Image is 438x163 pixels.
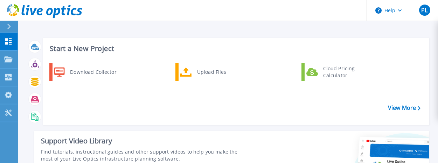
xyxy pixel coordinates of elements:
[388,105,420,111] a: View More
[41,148,246,162] div: Find tutorials, instructional guides and other support videos to help you make the most of your L...
[41,136,246,146] div: Support Video Library
[301,63,373,81] a: Cloud Pricing Calculator
[421,7,427,13] span: PL
[67,65,119,79] div: Download Collector
[49,63,121,81] a: Download Collector
[320,65,371,79] div: Cloud Pricing Calculator
[194,65,245,79] div: Upload Files
[175,63,247,81] a: Upload Files
[50,45,420,52] h3: Start a New Project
